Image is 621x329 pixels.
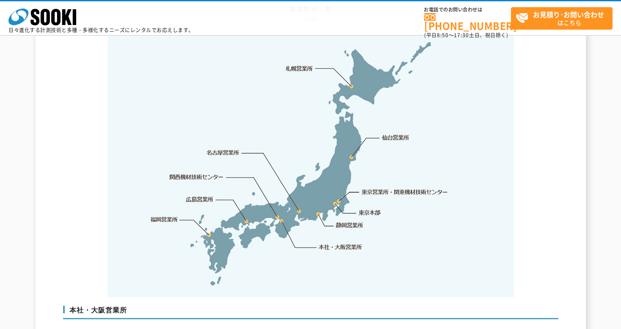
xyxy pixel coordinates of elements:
a: 静岡営業所 [336,221,363,229]
strong: お見積り･お問い合わせ [533,9,604,19]
span: はこちら [516,8,612,29]
p: 日々進化する計測技術と多種・多様化するニーズにレンタルでお応えします。 [8,28,194,33]
a: 札幌営業所 [286,64,313,72]
a: 関西機材技術センター [170,173,224,181]
span: 8:50 [437,31,449,39]
span: (平日 ～ 土日、祝日除く) [424,31,508,39]
a: 東京本部 [359,209,381,217]
a: 本社・大阪営業所 [318,243,362,251]
a: [PHONE_NUMBER] [424,13,511,30]
img: 事業拠点一覧 [108,30,514,297]
a: 福岡営業所 [150,215,178,224]
span: お電話でのお問い合わせは [424,7,511,12]
a: 広島営業所 [186,195,214,203]
a: お見積り･お問い合わせはこちら [511,7,613,30]
a: 名古屋営業所 [207,149,240,157]
h3: 本社・大阪営業所 [63,306,558,319]
a: 東京営業所・関東機材技術センター [362,188,449,196]
span: 17:30 [454,31,469,39]
a: 仙台営業所 [382,133,409,142]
